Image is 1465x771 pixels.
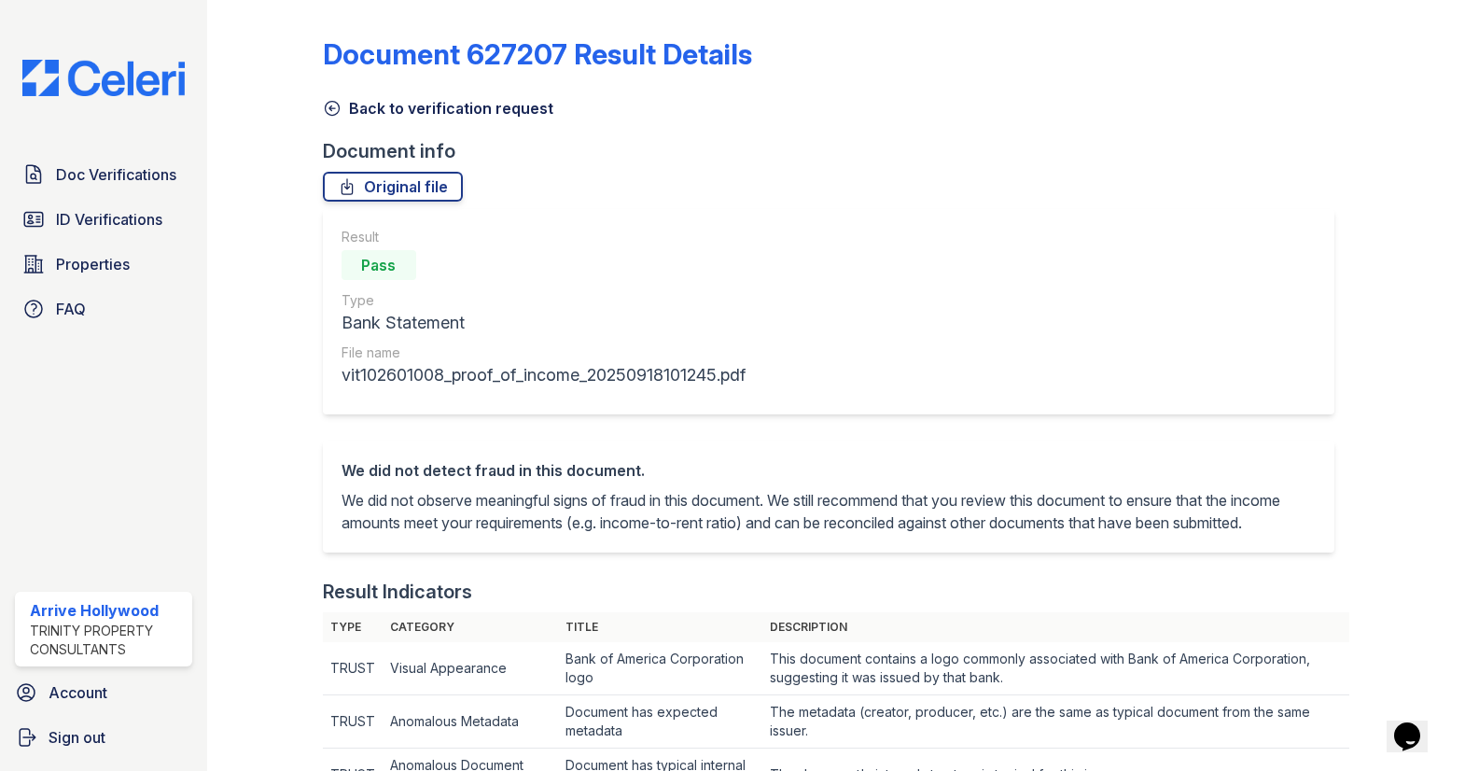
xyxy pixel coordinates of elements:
span: Properties [56,253,130,275]
td: TRUST [323,642,383,695]
img: CE_Logo_Blue-a8612792a0a2168367f1c8372b55b34899dd931a85d93a1a3d3e32e68fde9ad4.png [7,60,200,96]
td: Document has expected metadata [558,695,762,749]
td: Bank of America Corporation logo [558,642,762,695]
div: Bank Statement [342,310,746,336]
span: FAQ [56,298,86,320]
div: Document info [323,138,1350,164]
div: Result Indicators [323,579,472,605]
p: We did not observe meaningful signs of fraud in this document. We still recommend that you review... [342,489,1317,534]
td: The metadata (creator, producer, etc.) are the same as typical document from the same issuer. [762,695,1349,749]
div: Trinity Property Consultants [30,622,185,659]
iframe: chat widget [1387,696,1446,752]
a: Doc Verifications [15,156,192,193]
span: Doc Verifications [56,163,176,186]
a: ID Verifications [15,201,192,238]
a: Account [7,674,200,711]
th: Title [558,612,762,642]
span: Account [49,681,107,704]
div: vit102601008_proof_of_income_20250918101245.pdf [342,362,746,388]
div: Pass [342,250,416,280]
div: Type [342,291,746,310]
th: Type [323,612,383,642]
a: Document 627207 Result Details [323,37,752,71]
a: Original file [323,172,463,202]
div: We did not detect fraud in this document. [342,459,1317,482]
td: This document contains a logo commonly associated with Bank of America Corporation, suggesting it... [762,642,1349,695]
div: File name [342,343,746,362]
span: ID Verifications [56,208,162,231]
a: FAQ [15,290,192,328]
td: Visual Appearance [383,642,558,695]
th: Description [762,612,1349,642]
a: Properties [15,245,192,283]
td: TRUST [323,695,383,749]
div: Arrive Hollywood [30,599,185,622]
a: Sign out [7,719,200,756]
div: Result [342,228,746,246]
th: Category [383,612,558,642]
td: Anomalous Metadata [383,695,558,749]
span: Sign out [49,726,105,749]
a: Back to verification request [323,97,553,119]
